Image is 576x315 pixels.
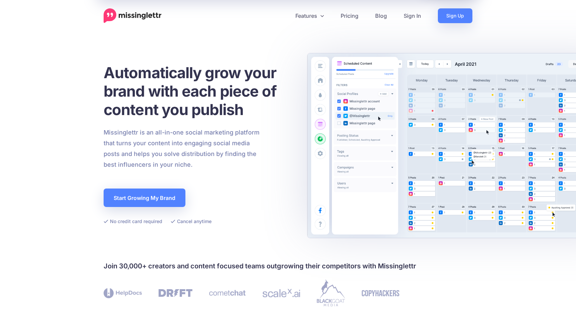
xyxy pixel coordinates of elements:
[287,8,332,23] a: Features
[104,63,293,119] h1: Automatically grow your brand with each piece of content you publish
[104,261,472,271] h4: Join 30,000+ creators and content focused teams outgrowing their competitors with Missinglettr
[171,217,212,225] li: Cancel anytime
[438,8,472,23] a: Sign Up
[332,8,367,23] a: Pricing
[104,127,260,170] p: Missinglettr is an all-in-one social marketing platform that turns your content into engaging soc...
[104,189,185,207] a: Start Growing My Brand
[104,217,162,225] li: No credit card required
[395,8,429,23] a: Sign In
[104,8,162,23] a: Home
[367,8,395,23] a: Blog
